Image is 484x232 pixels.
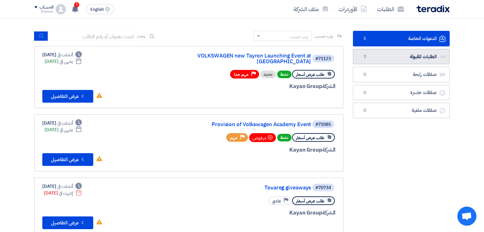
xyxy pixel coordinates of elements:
[56,4,66,14] img: profile_test.png
[353,49,450,65] a: الطلبات المقبولة1
[42,90,93,103] button: عرض التفاصيل
[361,36,368,42] span: 3
[42,153,93,166] button: عرض التفاصيل
[74,2,79,7] span: 1
[361,72,368,78] span: 0
[353,85,450,100] a: صفقات خاسرة0
[322,82,336,90] span: الشركة
[42,183,82,190] div: [DATE]
[353,67,450,82] a: صفقات رابحة0
[90,7,104,12] span: English
[260,71,276,78] div: جديد
[322,209,336,217] span: الشركة
[249,133,276,142] div: مرفوض
[182,82,335,91] div: Kayan Group
[234,72,249,78] span: مهم جدا
[296,72,324,78] span: طلب عرض أسعار
[184,185,311,191] a: Touareg giveaways
[272,198,281,204] span: عادي
[353,31,450,46] a: الدعوات الخاصة3
[137,33,145,39] span: بحث
[361,90,368,96] span: 0
[361,54,368,60] span: 1
[59,190,73,196] span: إنتهت في
[290,33,308,40] div: رتب حسب
[57,120,73,126] span: أنشئت في
[39,5,53,10] div: الحساب
[48,31,137,41] input: ابحث بعنوان أو رقم الطلب
[333,2,372,17] a: الأوردرات
[353,103,450,118] a: صفقات ملغية0
[277,71,291,78] span: نشط
[417,5,450,12] img: Teradix logo
[315,57,331,61] div: #71123
[296,135,324,141] span: طلب عرض أسعار
[315,33,333,39] span: رتب حسب
[182,146,335,154] div: Kayan Group
[184,53,311,65] a: VOLKSWAGEN new Tayron Launching Event at [GEOGRAPHIC_DATA]
[322,146,336,154] span: الشركة
[315,122,331,127] div: #71085
[315,186,331,190] div: #70734
[34,10,53,13] div: Gharam
[288,2,333,17] a: ملف الشركة
[42,51,82,58] div: [DATE]
[182,209,335,217] div: Kayan Group
[457,207,476,226] a: Open chat
[45,58,82,65] div: [DATE]
[230,135,237,141] span: مهم
[42,216,93,229] button: عرض التفاصيل
[44,190,82,196] div: [DATE]
[57,183,73,190] span: أنشئت في
[60,126,73,133] span: ينتهي في
[45,126,82,133] div: [DATE]
[361,107,368,114] span: 0
[184,122,311,127] a: Provision of Volkswagen Academy Event
[296,198,324,204] span: طلب عرض أسعار
[42,120,82,126] div: [DATE]
[60,58,73,65] span: ينتهي في
[86,4,114,14] button: English
[372,2,409,17] a: الطلبات
[57,51,73,58] span: أنشئت في
[277,134,291,141] span: نشط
